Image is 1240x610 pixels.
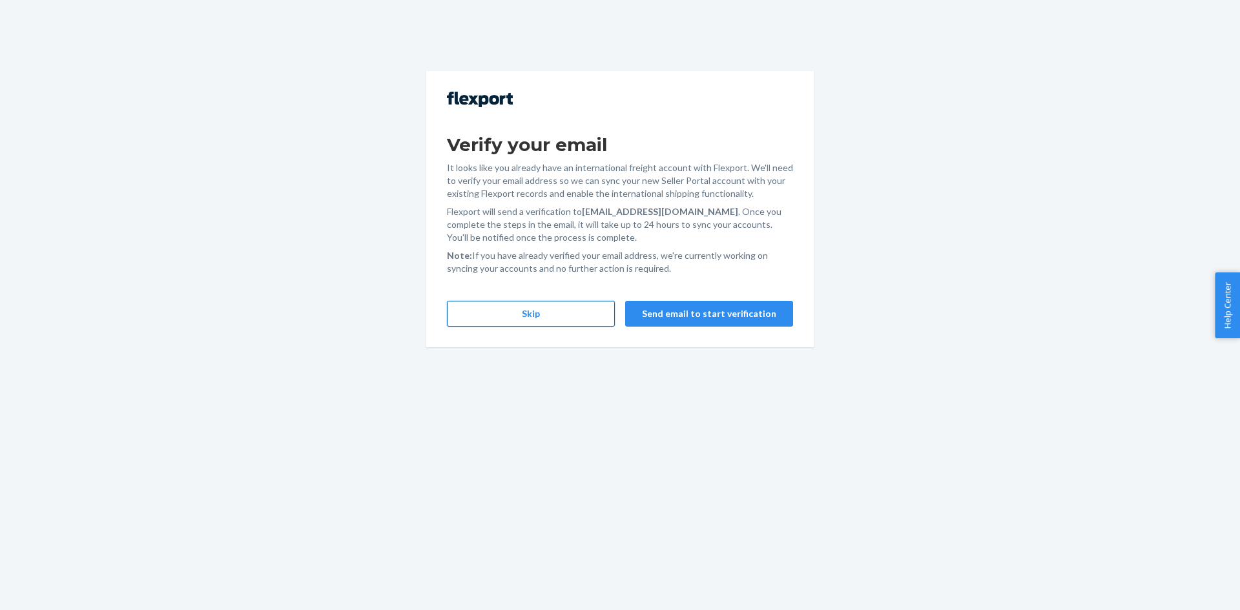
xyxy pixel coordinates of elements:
[447,249,793,275] p: If you have already verified your email address, we're currently working on syncing your accounts...
[582,206,738,217] strong: [EMAIL_ADDRESS][DOMAIN_NAME]
[447,133,793,156] h1: Verify your email
[447,250,472,261] strong: Note:
[1215,272,1240,338] button: Help Center
[447,92,513,107] img: Flexport logo
[447,301,615,327] button: Skip
[447,161,793,200] p: It looks like you already have an international freight account with Flexport. We'll need to veri...
[625,301,793,327] button: Send email to start verification
[447,205,793,244] p: Flexport will send a verification to . Once you complete the steps in the email, it will take up ...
